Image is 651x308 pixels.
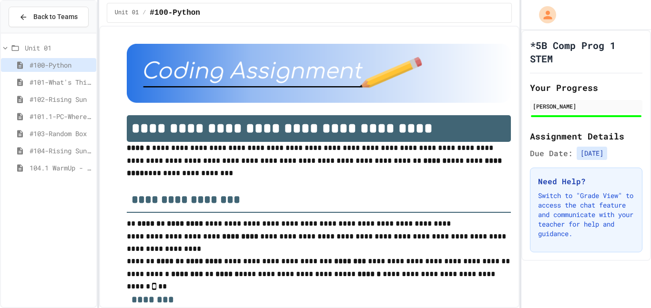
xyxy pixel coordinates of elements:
div: [PERSON_NAME] [533,102,640,110]
span: / [142,9,146,17]
span: #102-Rising Sun [30,94,92,104]
p: Switch to "Grade View" to access the chat feature and communicate with your teacher for help and ... [538,191,634,238]
h1: *5B Comp Prog 1 STEM [530,39,642,65]
span: #100-Python [30,60,92,70]
h3: Need Help? [538,176,634,187]
span: Unit 01 [25,43,92,53]
span: Back to Teams [33,12,78,22]
span: #103-Random Box [30,129,92,139]
h2: Your Progress [530,81,642,94]
span: #100-Python [150,7,200,19]
span: Unit 01 [115,9,139,17]
span: #101-What's This ?? [30,77,92,87]
span: #104-Rising Sun Plus [30,146,92,156]
h2: Assignment Details [530,129,642,143]
div: My Account [529,4,559,26]
span: 104.1 WarmUp - screen accessors [30,163,92,173]
button: Back to Teams [9,7,89,27]
span: Due Date: [530,148,573,159]
span: [DATE] [577,147,607,160]
span: #101.1-PC-Where am I? [30,111,92,121]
